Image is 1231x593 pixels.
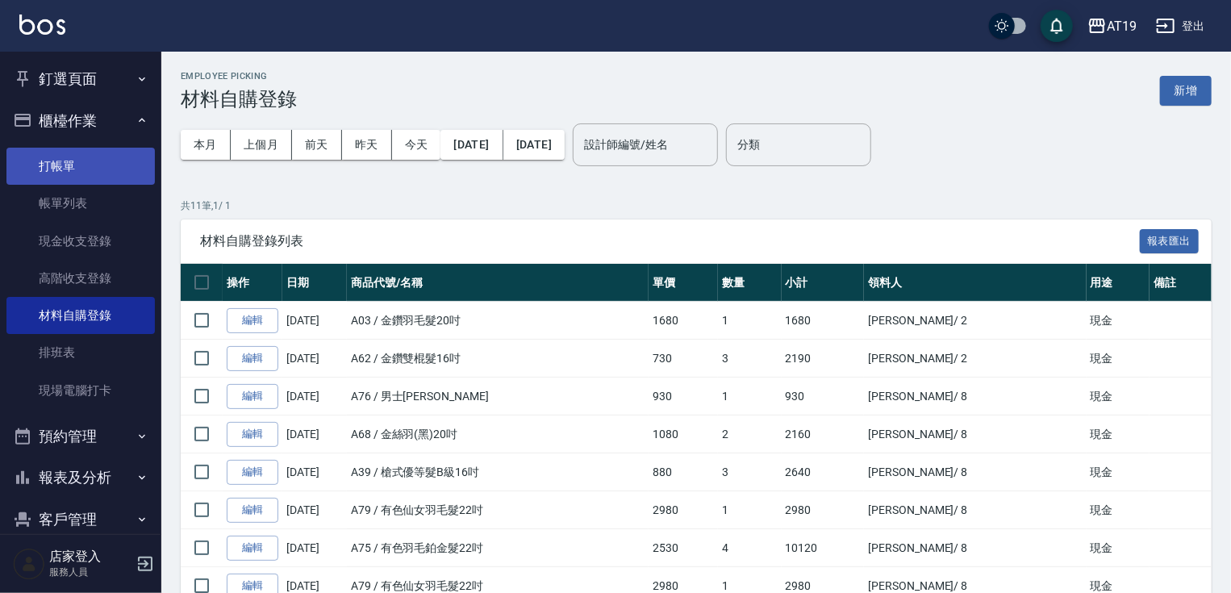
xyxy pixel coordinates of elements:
td: 930 [782,378,865,416]
a: 材料自購登錄 [6,297,155,334]
td: A39 / 槍式優等髮B級16吋 [347,453,649,491]
img: Logo [19,15,65,35]
a: 編輯 [227,498,278,523]
td: 2530 [649,529,718,567]
th: 商品代號/名稱 [347,264,649,302]
td: [PERSON_NAME] / 2 [864,302,1086,340]
button: 上個月 [231,130,292,160]
button: 昨天 [342,130,392,160]
td: A76 / 男士[PERSON_NAME] [347,378,649,416]
td: [DATE] [282,491,347,529]
td: 10120 [782,529,865,567]
span: 材料自購登錄列表 [200,233,1140,249]
td: [PERSON_NAME] / 8 [864,453,1086,491]
th: 用途 [1087,264,1150,302]
td: [DATE] [282,529,347,567]
a: 編輯 [227,460,278,485]
a: 排班表 [6,334,155,371]
td: 4 [718,529,781,567]
button: AT19 [1081,10,1143,43]
th: 領料人 [864,264,1086,302]
td: A03 / 金鑽羽毛髮20吋 [347,302,649,340]
td: [PERSON_NAME] / 8 [864,491,1086,529]
a: 打帳單 [6,148,155,185]
th: 小計 [782,264,865,302]
button: 釘選頁面 [6,58,155,100]
td: 2640 [782,453,865,491]
td: 現金 [1087,453,1150,491]
td: [PERSON_NAME] / 2 [864,340,1086,378]
td: 現金 [1087,529,1150,567]
td: 現金 [1087,302,1150,340]
td: 2190 [782,340,865,378]
button: 客戶管理 [6,499,155,541]
td: [DATE] [282,340,347,378]
td: [PERSON_NAME] / 8 [864,416,1086,453]
td: [DATE] [282,302,347,340]
td: A68 / 金絲羽(黑)20吋 [347,416,649,453]
button: 報表匯出 [1140,229,1200,254]
a: 高階收支登錄 [6,260,155,297]
button: 今天 [392,130,441,160]
th: 日期 [282,264,347,302]
button: [DATE] [440,130,503,160]
button: 本月 [181,130,231,160]
button: [DATE] [503,130,565,160]
button: 報表及分析 [6,457,155,499]
th: 數量 [718,264,781,302]
a: 編輯 [227,308,278,333]
th: 單價 [649,264,718,302]
button: 櫃檯作業 [6,100,155,142]
a: 現金收支登錄 [6,223,155,260]
a: 現場電腦打卡 [6,372,155,409]
td: 880 [649,453,718,491]
td: 1680 [782,302,865,340]
td: 930 [649,378,718,416]
p: 共 11 筆, 1 / 1 [181,198,1212,213]
td: 1 [718,302,781,340]
button: 登出 [1150,11,1212,41]
td: 3 [718,340,781,378]
td: [DATE] [282,416,347,453]
td: [PERSON_NAME] / 8 [864,529,1086,567]
td: [DATE] [282,378,347,416]
td: 2980 [649,491,718,529]
a: 編輯 [227,536,278,561]
td: A75 / 有色羽毛鉑金髮22吋 [347,529,649,567]
h2: Employee Picking [181,71,297,81]
td: [DATE] [282,453,347,491]
td: A79 / 有色仙女羽毛髮22吋 [347,491,649,529]
td: 3 [718,453,781,491]
div: AT19 [1107,16,1137,36]
td: [PERSON_NAME] / 8 [864,378,1086,416]
button: save [1041,10,1073,42]
a: 編輯 [227,422,278,447]
td: 2980 [782,491,865,529]
td: A62 / 金鑽雙棍髮16吋 [347,340,649,378]
td: 730 [649,340,718,378]
a: 編輯 [227,384,278,409]
td: 2160 [782,416,865,453]
th: 備註 [1150,264,1212,302]
td: 現金 [1087,491,1150,529]
td: 現金 [1087,340,1150,378]
td: 現金 [1087,416,1150,453]
td: 2 [718,416,781,453]
h3: 材料自購登錄 [181,88,297,111]
td: 1 [718,491,781,529]
a: 報表匯出 [1140,232,1200,248]
button: 前天 [292,130,342,160]
p: 服務人員 [49,565,131,579]
td: 1 [718,378,781,416]
img: Person [13,548,45,580]
button: 預約管理 [6,416,155,457]
th: 操作 [223,264,282,302]
h5: 店家登入 [49,549,131,565]
td: 現金 [1087,378,1150,416]
button: 新增 [1160,76,1212,106]
td: 1080 [649,416,718,453]
a: 新增 [1160,82,1212,98]
td: 1680 [649,302,718,340]
a: 編輯 [227,346,278,371]
a: 帳單列表 [6,185,155,222]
